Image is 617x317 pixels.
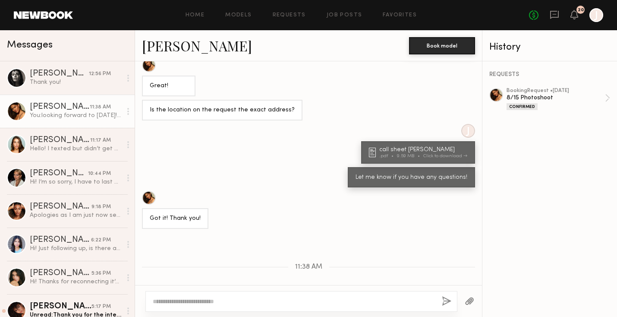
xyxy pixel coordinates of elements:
[409,41,475,49] a: Book model
[30,269,91,278] div: [PERSON_NAME]
[90,103,111,111] div: 11:38 AM
[88,170,111,178] div: 10:44 PM
[30,302,91,311] div: [PERSON_NAME]
[150,105,295,115] div: Is the location on the request the exact address?
[369,147,470,158] a: call sheet [PERSON_NAME].pdf9.59 MBClick to download
[91,236,111,244] div: 6:22 PM
[30,111,122,120] div: You: looking forward to [DATE]! don't forget tops/shoes :)
[356,173,467,183] div: Let me know if you have any questions!
[507,88,605,94] div: booking Request • [DATE]
[89,70,111,78] div: 12:56 PM
[30,278,122,286] div: Hi! Thanks for reconnecting it’s been a crazy week! My NB rate is $200/hour, if that’s something ...
[273,13,306,18] a: Requests
[383,13,417,18] a: Favorites
[409,37,475,54] button: Book model
[142,36,252,55] a: [PERSON_NAME]
[30,211,122,219] div: Apologies as I am just now seeing this. I understand it’s last minute and you may have went anoth...
[30,78,122,86] div: Thank you!
[30,70,89,78] div: [PERSON_NAME]
[379,147,470,153] div: call sheet [PERSON_NAME]
[90,136,111,145] div: 11:17 AM
[30,169,88,178] div: [PERSON_NAME]
[489,42,610,52] div: History
[30,145,122,153] div: Hello! I texted but didn’t get a response!
[30,203,91,211] div: [PERSON_NAME]
[91,203,111,211] div: 9:18 PM
[507,88,610,110] a: bookingRequest •[DATE]8/15 PhotoshootConfirmed
[30,103,90,111] div: [PERSON_NAME]
[423,154,467,158] div: Click to download
[186,13,205,18] a: Home
[397,154,423,158] div: 9.59 MB
[30,178,122,186] div: Hi! I’m so sorry, I have to last minute cancel for the shoot [DATE]. Is there a way we cld shoot ...
[327,13,362,18] a: Job Posts
[30,136,90,145] div: [PERSON_NAME]
[150,81,188,91] div: Great!
[578,8,584,13] div: 20
[489,72,610,78] div: REQUESTS
[30,244,122,253] div: Hi! Just following up, is there any update on the shoot [DATE]?
[150,214,201,224] div: Got it! Thank you!
[589,8,603,22] a: J
[91,303,111,311] div: 5:17 PM
[91,269,111,278] div: 5:36 PM
[30,236,91,244] div: [PERSON_NAME]
[379,154,397,158] div: .pdf
[295,263,322,271] span: 11:38 AM
[507,94,605,102] div: 8/15 Photoshoot
[225,13,252,18] a: Models
[7,40,53,50] span: Messages
[507,103,538,110] div: Confirmed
